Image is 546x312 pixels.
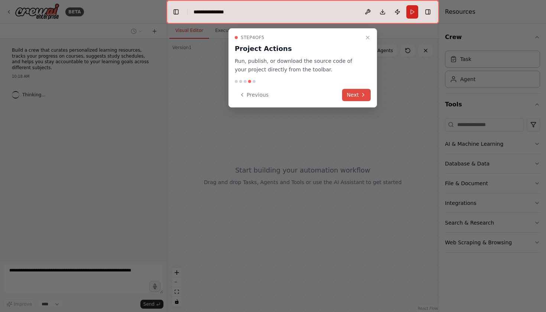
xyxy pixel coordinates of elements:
span: Step 4 of 5 [241,35,264,41]
button: Next [342,89,371,101]
p: Run, publish, or download the source code of your project directly from the toolbar. [235,57,362,74]
button: Hide left sidebar [171,7,181,17]
button: Previous [235,89,273,101]
h3: Project Actions [235,44,362,54]
button: Close walkthrough [363,33,372,42]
